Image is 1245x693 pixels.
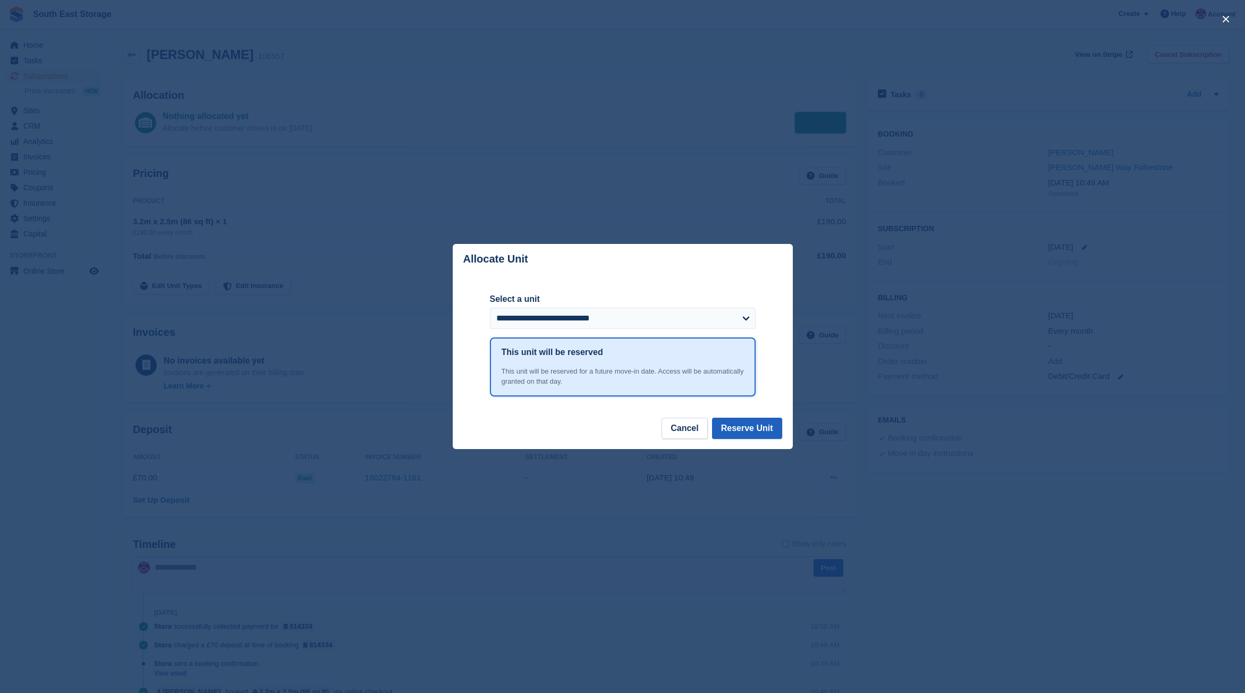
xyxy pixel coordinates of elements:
[662,418,707,439] button: Cancel
[502,346,603,359] h1: This unit will be reserved
[1217,11,1234,28] button: close
[712,418,782,439] button: Reserve Unit
[463,253,528,265] p: Allocate Unit
[502,366,744,387] div: This unit will be reserved for a future move-in date. Access will be automatically granted on tha...
[490,293,756,306] label: Select a unit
